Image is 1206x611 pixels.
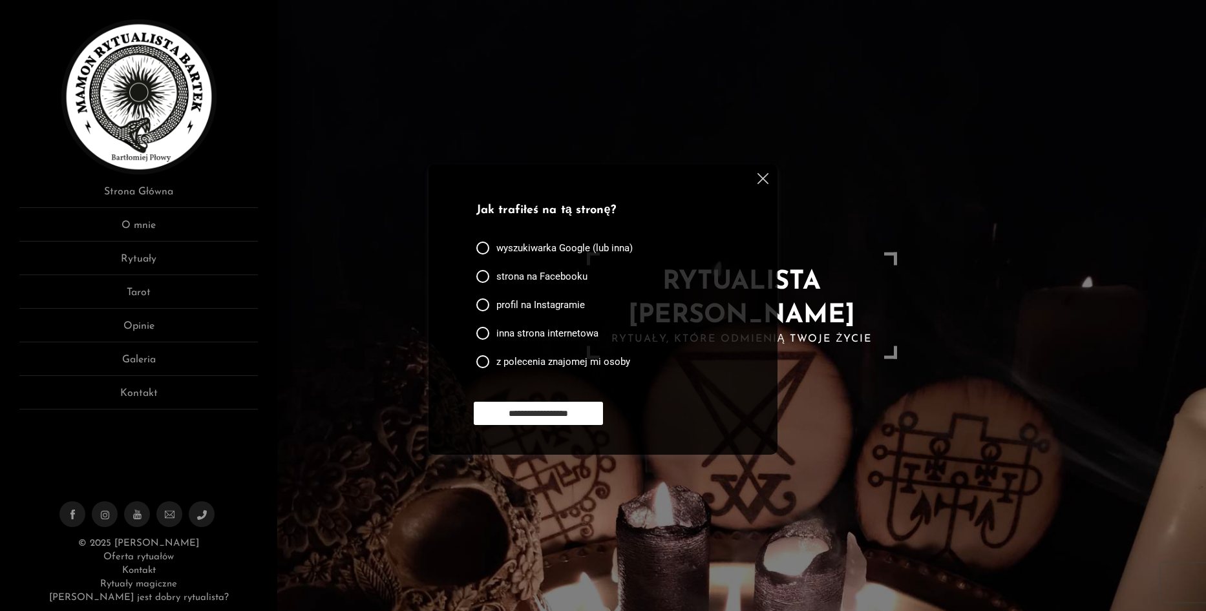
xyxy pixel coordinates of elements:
[19,218,258,242] a: O mnie
[19,386,258,409] a: Kontakt
[19,184,258,208] a: Strona Główna
[61,19,217,174] img: Rytualista Bartek
[476,202,725,220] p: Jak trafiłeś na tą stronę?
[19,285,258,309] a: Tarot
[757,173,768,184] img: cross.svg
[103,552,173,562] a: Oferta rytuałów
[49,593,229,603] a: [PERSON_NAME] jest dobry rytualista?
[496,327,598,340] span: inna strona internetowa
[496,242,633,254] span: wyszukiwarka Google (lub inna)
[496,298,585,311] span: profil na Instagramie
[100,579,176,589] a: Rytuały magiczne
[496,355,630,368] span: z polecenia znajomej mi osoby
[19,318,258,342] a: Opinie
[19,251,258,275] a: Rytuały
[19,352,258,376] a: Galeria
[122,566,156,575] a: Kontakt
[496,270,587,283] span: strona na Facebooku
